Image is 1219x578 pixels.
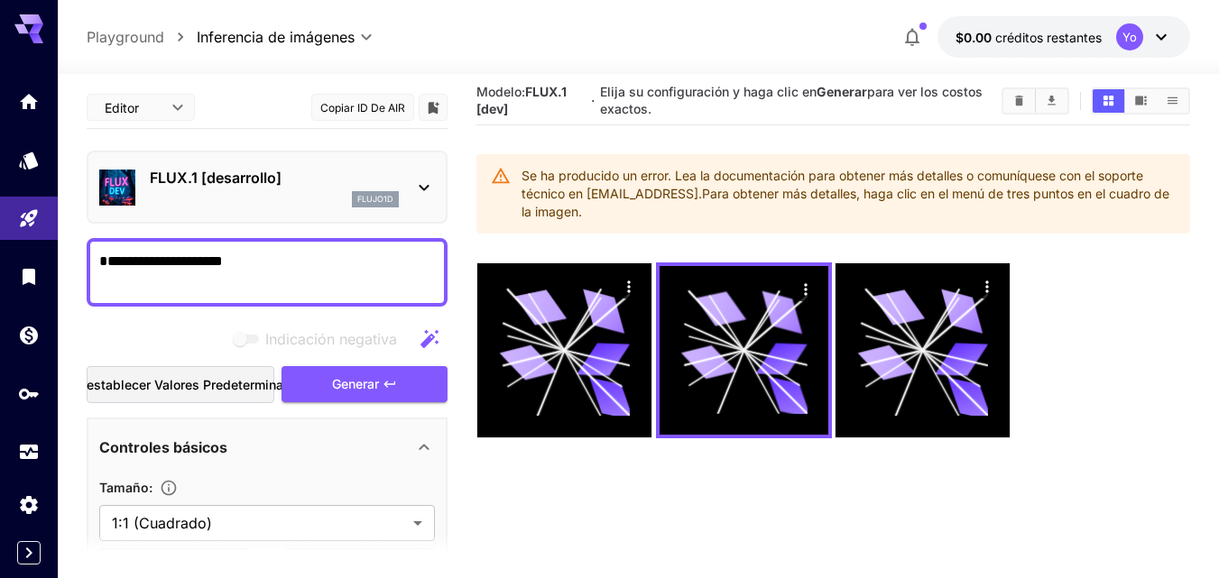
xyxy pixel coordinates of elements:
[600,84,817,99] font: Elija su configuración y haga clic en
[476,84,567,116] font: FLUX.1 [dev]
[18,493,40,516] div: Ajustes
[1002,87,1069,115] div: Imágenes clarasDescargar todo
[99,426,435,469] div: Controles básicos
[99,480,149,495] font: Tamaño
[99,160,435,215] div: FLUX.1 [desarrollo]flujo1d
[87,26,164,48] a: Playground
[600,84,983,116] font: para ver los costos exactos.
[265,330,397,348] font: Indicación negativa
[149,480,152,495] font: :
[1093,89,1124,113] button: Mostrar imágenes en la vista de cuadrícula
[1125,89,1157,113] button: Mostrar imágenes en vista de video
[615,272,642,299] div: Comportamiento
[476,84,525,99] font: Modelo:
[1157,89,1188,113] button: Mostrar imágenes en la vista de lista
[152,479,185,497] button: Ajuste las dimensiones de la imagen generada especificando su ancho y alto en píxeles, o seleccio...
[78,377,306,392] font: Restablecer valores predeterminados
[591,92,596,110] font: ·
[18,207,40,230] div: Patio de juegos
[99,438,227,456] font: Controles básicos
[18,324,40,346] div: Billetera
[956,30,992,45] font: $0.00
[522,168,1143,201] font: Se ha producido un error. Lea la documentación para obtener más detalles o comuníquese con el sop...
[112,514,212,532] font: 1:1 (Cuadrado)
[425,96,441,118] button: Añadir a la biblioteca
[357,194,393,204] font: flujo1d
[817,84,867,99] font: Generar
[937,16,1190,58] button: $0.00Yo
[320,101,405,115] font: Copiar ID de AIR
[1003,89,1035,113] button: Imágenes claras
[792,275,819,302] div: Comportamiento
[17,541,41,564] button: Expand sidebar
[311,94,414,121] button: Copiar ID de AIR
[956,28,1102,47] div: $0.00
[197,28,355,46] font: Inferencia de imágenes
[282,366,448,403] button: Generar
[229,328,411,351] span: Los mensajes negativos no son compatibles con el modelo seleccionado.
[974,272,1001,299] div: Comportamiento
[332,376,379,391] font: Generar
[18,382,40,405] div: Claves API
[87,366,274,403] button: Restablecer valores predeterminados
[18,441,40,463] div: Uso
[1091,87,1190,115] div: Mostrar imágenes en la vista de cuadrículaMostrar imágenes en vista de videoMostrar imágenes en l...
[18,265,40,288] div: Biblioteca
[522,186,1169,219] font: Para obtener más detalles, haga clic en el menú de tres puntos en el cuadro de la imagen.
[87,26,197,48] nav: migaja de pan
[995,30,1102,45] font: créditos restantes
[150,169,282,187] font: FLUX.1 [desarrollo]
[1122,30,1137,44] font: Yo
[18,149,40,171] div: Modelos
[18,90,40,113] div: Hogar
[1036,89,1067,113] button: Descargar todo
[105,100,139,115] font: Editor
